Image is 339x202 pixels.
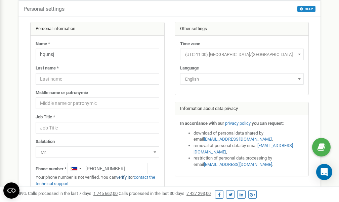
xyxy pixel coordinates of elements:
[28,191,118,196] span: Calls processed in the last 7 days :
[36,49,159,60] input: Name
[36,139,55,145] label: Salutation
[36,174,159,187] p: Your phone number is not verified. You can or
[204,137,272,142] a: [EMAIL_ADDRESS][DOMAIN_NAME]
[225,121,251,126] a: privacy policy
[68,163,83,174] div: Telephone country code
[194,130,304,143] li: download of personal data shared by email ,
[119,191,211,196] span: Calls processed in the last 30 days :
[3,182,19,199] button: Open CMP widget
[24,6,65,12] h5: Personal settings
[316,164,332,180] div: Open Intercom Messenger
[36,175,155,186] a: contact the technical support
[36,41,50,47] label: Name *
[252,121,284,126] strong: you can request:
[194,143,304,155] li: removal of personal data by email ,
[182,50,301,59] span: (UTC-11:00) Pacific/Midway
[180,73,304,85] span: English
[175,22,309,36] div: Other settings
[36,65,59,71] label: Last name *
[36,146,159,158] span: Mr.
[180,65,199,71] label: Language
[297,6,315,12] button: HELP
[36,166,67,172] label: Phone number *
[180,41,200,47] label: Time zone
[182,75,301,84] span: English
[194,155,304,168] li: restriction of personal data processing by email .
[36,114,55,120] label: Job Title *
[38,148,157,157] span: Mr.
[175,102,309,116] div: Information about data privacy
[204,162,272,167] a: [EMAIL_ADDRESS][DOMAIN_NAME]
[116,175,130,180] a: verify it
[36,90,88,96] label: Middle name or patronymic
[36,122,159,134] input: Job Title
[31,22,164,36] div: Personal information
[186,191,211,196] u: 7 427 293,00
[194,143,293,154] a: [EMAIL_ADDRESS][DOMAIN_NAME]
[68,163,147,174] input: +1-800-555-55-55
[180,121,224,126] strong: In accordance with our
[36,97,159,109] input: Middle name or patronymic
[93,191,118,196] u: 1 745 662,00
[180,49,304,60] span: (UTC-11:00) Pacific/Midway
[36,73,159,85] input: Last name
